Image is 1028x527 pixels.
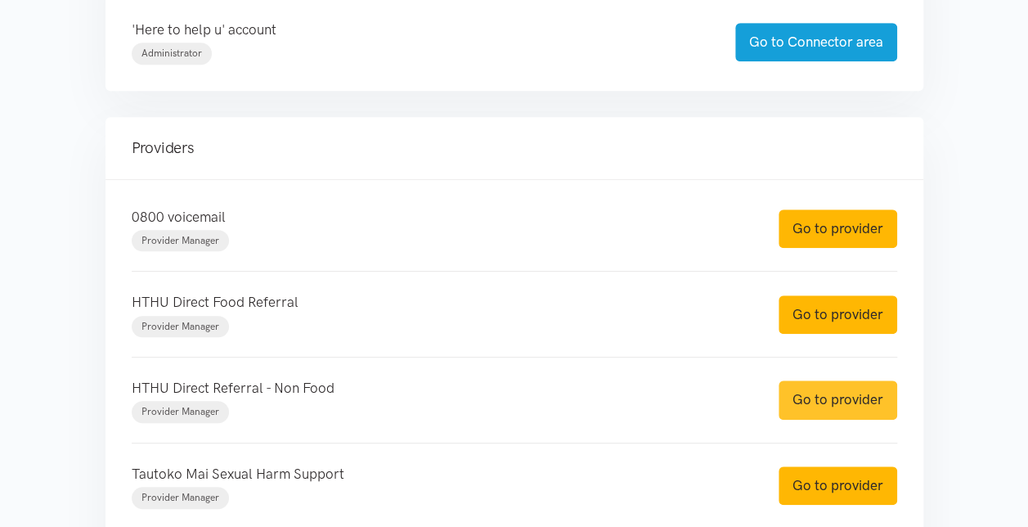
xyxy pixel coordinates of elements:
[132,291,746,313] p: HTHU Direct Food Referral
[779,466,897,505] a: Go to provider
[141,406,219,417] span: Provider Manager
[779,295,897,334] a: Go to provider
[779,209,897,248] a: Go to provider
[735,23,897,61] a: Go to Connector area
[141,235,219,246] span: Provider Manager
[141,47,202,59] span: Administrator
[141,492,219,503] span: Provider Manager
[132,137,897,160] h4: Providers
[141,321,219,332] span: Provider Manager
[132,19,703,41] p: 'Here to help u' account
[779,381,897,419] a: Go to provider
[132,463,746,485] p: Tautoko Mai Sexual Harm Support
[132,377,746,399] p: HTHU Direct Referral - Non Food
[132,206,746,228] p: 0800 voicemail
